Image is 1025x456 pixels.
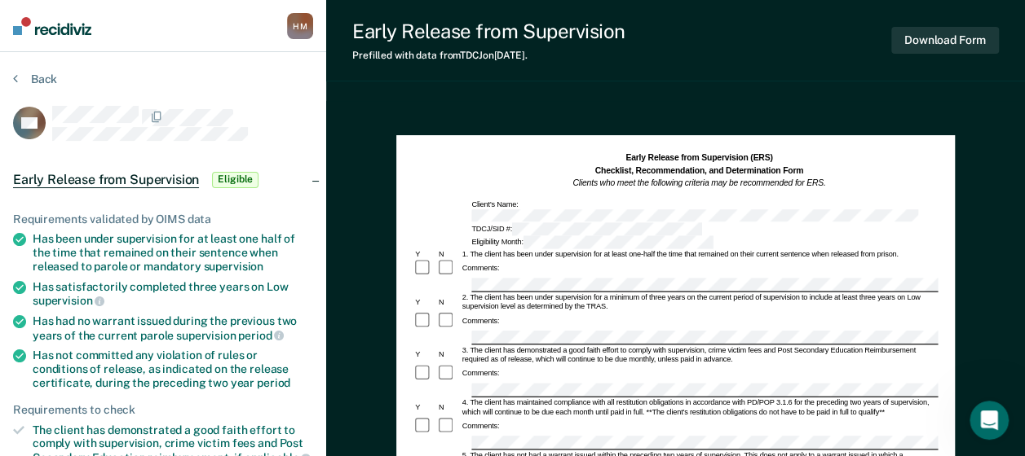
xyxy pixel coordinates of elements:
[460,317,501,327] div: Comments:
[238,329,284,342] span: period
[352,50,625,61] div: Prefilled with data from TDCJ on [DATE] .
[204,260,263,273] span: supervision
[33,280,313,308] div: Has satisfactorily completed three years on Low
[33,314,313,342] div: Has had no warrant issued during the previous two years of the current parole supervision
[436,298,460,308] div: N
[13,213,313,226] div: Requirements validated by OIMS data
[460,250,938,260] div: 1. The client has been under supervision for at least one-half the time that remained on their cu...
[470,236,715,249] div: Eligibility Month:
[460,264,501,274] div: Comments:
[352,20,625,43] div: Early Release from Supervision
[891,27,999,54] button: Download Form
[572,178,825,188] em: Clients who meet the following criteria may be recommended for ERS.
[625,153,772,163] strong: Early Release from Supervision (ERS)
[13,17,91,35] img: Recidiviz
[287,13,313,39] button: HM
[33,349,313,389] div: Has not committed any violation of rules or conditions of release, as indicated on the release ce...
[13,403,313,417] div: Requirements to check
[436,350,460,360] div: N
[413,250,436,260] div: Y
[33,294,104,307] span: supervision
[436,402,460,412] div: N
[212,172,258,188] span: Eligible
[13,172,199,188] span: Early Release from Supervision
[460,422,501,432] div: Comments:
[413,298,436,308] div: Y
[594,166,803,176] strong: Checklist, Recommendation, and Determination Form
[257,376,290,389] span: period
[287,13,313,39] div: H M
[413,402,436,412] div: Y
[460,398,938,417] div: 4. The client has maintained compliance with all restitution obligations in accordance with PD/PO...
[460,345,938,364] div: 3. The client has demonstrated a good faith effort to comply with supervision, crime victim fees ...
[436,250,460,260] div: N
[13,72,57,86] button: Back
[470,199,938,221] div: Client's Name:
[970,401,1009,440] iframe: Intercom live chat
[460,369,501,379] div: Comments:
[33,232,313,273] div: Has been under supervision for at least one half of the time that remained on their sentence when...
[470,223,704,236] div: TDCJ/SID #:
[460,293,938,312] div: 2. The client has been under supervision for a minimum of three years on the current period of su...
[413,350,436,360] div: Y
